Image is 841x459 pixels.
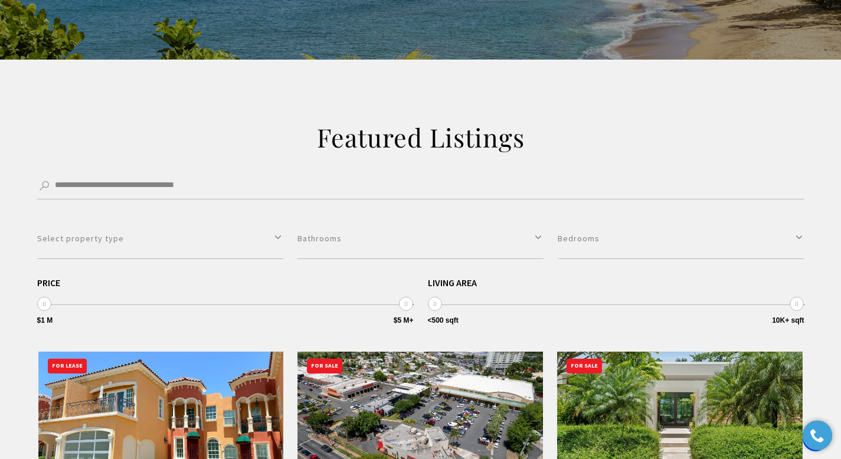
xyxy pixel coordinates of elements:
span: $1 M [37,317,53,324]
span: $5 M+ [394,317,414,324]
h2: Featured Listings [167,121,675,154]
div: For Sale [567,359,602,373]
button: Bathrooms [297,218,544,259]
div: For Sale [307,359,342,373]
button: Bedrooms [558,218,804,259]
button: Select property type [37,218,283,259]
span: 10K+ sqft [772,317,804,324]
div: For Lease [48,359,87,373]
input: Search by Address, City, or Neighborhood [37,173,804,199]
span: <500 sqft [428,317,459,324]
